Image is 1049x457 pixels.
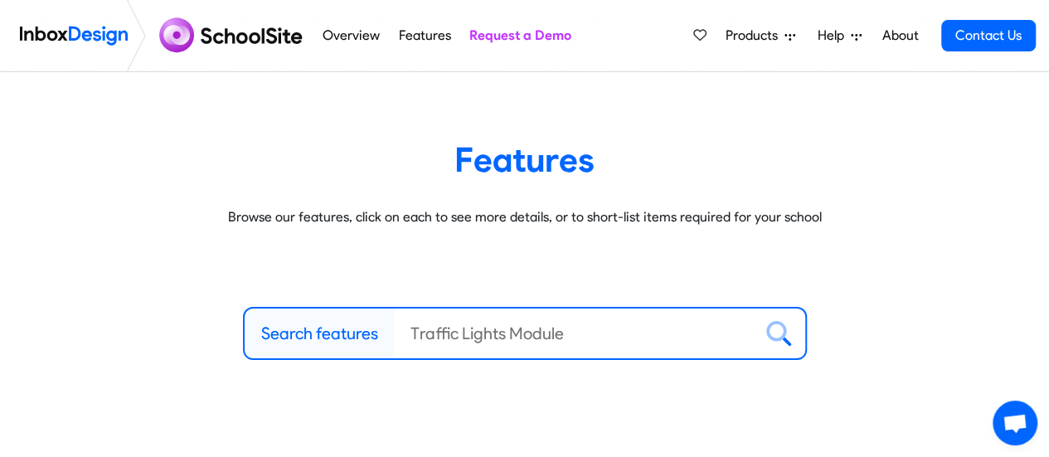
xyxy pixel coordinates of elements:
a: Contact Us [941,20,1036,51]
a: Help [811,19,868,52]
a: Overview [318,19,385,52]
a: Open chat [993,401,1037,445]
heading: Features [25,139,1024,181]
a: Request a Demo [464,19,575,52]
input: Traffic Lights Module [394,309,753,358]
span: Products [726,26,784,46]
a: Features [394,19,455,52]
span: Help [818,26,851,46]
a: About [877,19,923,52]
a: Products [719,19,802,52]
label: Search features [261,321,378,346]
p: Browse our features, click on each to see more details, or to short-list items required for your ... [25,207,1024,227]
img: schoolsite logo [153,16,313,56]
